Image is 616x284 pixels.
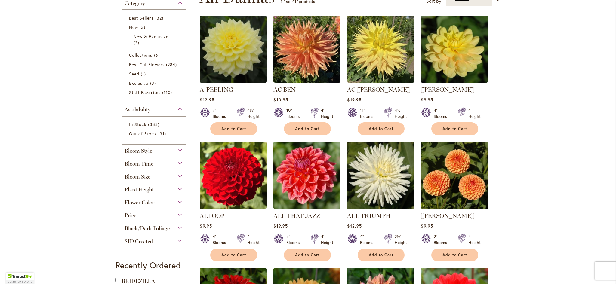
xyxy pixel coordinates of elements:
a: A-PEELING [200,86,233,93]
span: $9.95 [421,97,433,102]
a: Exclusive [129,80,180,86]
a: Seed [129,71,180,77]
button: Add to Cart [210,249,257,261]
a: ALL TRIUMPH [347,212,391,219]
span: New [129,24,138,30]
a: In Stock 383 [129,121,180,127]
a: ALL THAT JAZZ [273,204,340,210]
span: 3 [134,40,141,46]
img: ALL THAT JAZZ [273,142,340,209]
span: 284 [166,61,178,68]
button: Add to Cart [210,122,257,135]
span: 32 [155,15,165,21]
button: Add to Cart [431,122,478,135]
button: Add to Cart [358,122,405,135]
span: Add to Cart [221,252,246,258]
a: ALI OOP [200,212,224,219]
div: 10" Blooms [286,107,303,119]
a: Best Cut Flowers [129,61,180,68]
span: Exclusive [129,80,148,86]
span: $12.95 [347,223,362,229]
span: 31 [158,130,168,137]
div: 7" Blooms [213,107,229,119]
a: ALL TRIUMPH [347,204,414,210]
div: 4" Blooms [213,234,229,246]
img: AMBER QUEEN [421,142,488,209]
strong: Recently Ordered [115,260,181,271]
a: Best Sellers [129,15,180,21]
a: AHOY MATEY [421,78,488,84]
button: Add to Cart [284,122,331,135]
img: AHOY MATEY [421,16,488,83]
div: 4' Height [247,234,260,246]
span: 1 [141,71,147,77]
span: $19.95 [347,97,361,102]
span: Out of Stock [129,131,157,136]
span: SID Created [125,238,153,245]
span: 383 [148,121,161,127]
span: 3 [150,80,157,86]
div: 4' Height [321,107,333,119]
span: Seed [129,71,139,77]
div: 2" Blooms [434,234,451,246]
span: $19.95 [273,223,288,229]
span: Plant Height [125,186,154,193]
div: 4' Height [468,234,481,246]
img: AC BEN [273,16,340,83]
a: AC BEN [273,86,296,93]
a: ALL THAT JAZZ [273,212,320,219]
a: ALI OOP [200,204,267,210]
a: A-Peeling [200,78,267,84]
span: $10.95 [273,97,288,102]
span: Flower Color [125,199,154,206]
span: 3 [140,24,147,30]
span: Price [125,212,136,219]
span: $9.95 [421,223,433,229]
span: Add to Cart [442,126,467,131]
iframe: Launch Accessibility Center [5,263,21,279]
a: AC Jeri [347,78,414,84]
span: New & Exclusive [134,34,168,39]
div: 5" Blooms [286,234,303,246]
span: $12.95 [200,97,214,102]
span: Availability [125,106,150,113]
span: Add to Cart [442,252,467,258]
a: Staff Favorites [129,89,180,96]
div: 11" Blooms [360,107,377,119]
div: 4' Height [321,234,333,246]
span: Best Sellers [129,15,154,21]
span: Add to Cart [369,126,393,131]
div: 4½' Height [395,107,407,119]
a: [PERSON_NAME] [421,86,474,93]
span: Black/Dark Foliage [125,225,170,232]
span: Best Cut Flowers [129,62,165,67]
img: AC Jeri [347,16,414,83]
span: Collections [129,52,152,58]
div: 4½' Height [247,107,260,119]
div: 4" Blooms [434,107,451,119]
a: AC [PERSON_NAME] [347,86,410,93]
span: In Stock [129,121,146,127]
button: Add to Cart [284,249,331,261]
a: Out of Stock 31 [129,130,180,137]
span: 110 [162,89,174,96]
span: Bloom Time [125,160,153,167]
a: New [129,24,180,30]
span: Add to Cart [295,126,320,131]
div: 2½' Height [395,234,407,246]
span: Add to Cart [295,252,320,258]
span: $9.95 [200,223,212,229]
a: Collections [129,52,180,58]
div: 4' Height [468,107,481,119]
a: New &amp; Exclusive [134,33,175,46]
span: Bloom Size [125,173,150,180]
img: A-Peeling [200,16,267,83]
span: Staff Favorites [129,90,161,95]
button: Add to Cart [431,249,478,261]
span: Add to Cart [369,252,393,258]
a: [PERSON_NAME] [421,212,474,219]
img: ALL TRIUMPH [347,142,414,209]
span: Bloom Style [125,148,152,154]
img: ALI OOP [200,142,267,209]
span: Add to Cart [221,126,246,131]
